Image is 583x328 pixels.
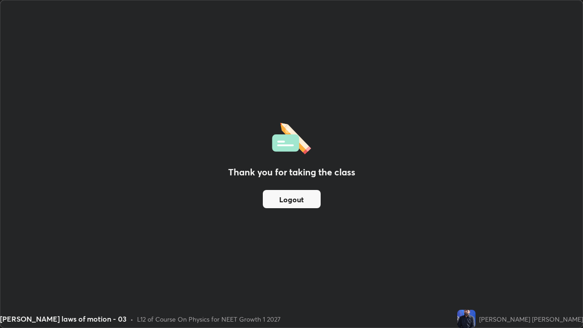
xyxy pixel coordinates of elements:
[272,120,311,154] img: offlineFeedback.1438e8b3.svg
[130,314,133,324] div: •
[457,310,476,328] img: f34a0ffe40ef4429b3e21018fb94e939.jpg
[137,314,281,324] div: L12 of Course On Physics for NEET Growth 1 2027
[479,314,583,324] div: [PERSON_NAME] [PERSON_NAME]
[263,190,321,208] button: Logout
[228,165,355,179] h2: Thank you for taking the class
